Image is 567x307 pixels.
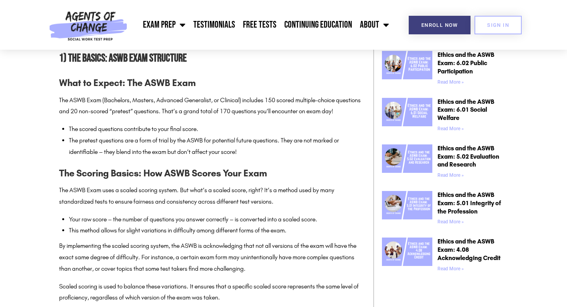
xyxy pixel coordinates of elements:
[437,98,494,122] a: Ethics and the ASWB Exam: 6.01 Social Welfare
[487,22,509,28] span: SIGN IN
[382,238,432,274] a: Ethics and the ASWB Exam 4.08 Acknowledging Credit
[59,281,365,304] p: Scaled scoring is used to balance these variations. It ensures that a specific scaled score repre...
[437,191,501,215] a: Ethics and the ASWB Exam: 5.01 Integrity of the Profession
[437,172,464,178] a: Read more about Ethics and the ASWB Exam: 5.02 Evaluation and Research
[437,219,464,225] a: Read more about Ethics and the ASWB Exam: 5.01 Integrity of the Profession
[437,51,494,75] a: Ethics and the ASWB Exam: 6.02 Public Participation
[59,75,365,90] h3: What to Expect: The ASWB Exam
[189,15,239,35] a: Testimonials
[382,98,432,126] img: Ethics and the ASWB Exam 6.01 Social Welfare
[421,22,458,28] span: Enroll Now
[474,16,522,34] a: SIGN IN
[59,50,365,67] h2: 1) The Basics: ASWB Exam Structure
[59,185,365,208] p: The ASWB Exam uses a scaled scoring system. But what’s a scaled score, right? It’s a method used ...
[382,238,432,266] img: Ethics and the ASWB Exam 4.08 Acknowledging Credit
[382,191,432,219] img: Ethics and the ASWB Exam 5.01 Integrity of the Profession
[239,15,280,35] a: Free Tests
[382,191,432,228] a: Ethics and the ASWB Exam 5.01 Integrity of the Profession
[69,124,365,135] li: The scored questions contribute to your final score.
[382,144,432,173] img: Ethics and the ASWB Exam 5.02 Evaluation and Research
[382,98,432,135] a: Ethics and the ASWB Exam 6.01 Social Welfare
[280,15,356,35] a: Continuing Education
[382,51,432,79] img: Ethics and the ASWB Exam 6.02 Public Participation
[382,144,432,181] a: Ethics and the ASWB Exam 5.02 Evaluation and Research
[437,266,464,271] a: Read more about Ethics and the ASWB Exam: 4.08 Acknowledging Credit
[69,225,365,236] li: This method allows for slight variations in difficulty among different forms of the exam.
[437,126,464,131] a: Read more about Ethics and the ASWB Exam: 6.01 Social Welfare
[69,135,365,158] li: The pretest questions are a form of trial by the ASWB for potential future questions. They are no...
[382,51,432,88] a: Ethics and the ASWB Exam 6.02 Public Participation
[139,15,189,35] a: Exam Prep
[131,15,393,35] nav: Menu
[69,214,365,225] li: Your raw score – the number of questions you answer correctly – is converted into a scaled score.
[59,95,365,118] p: The ASWB Exam (Bachelors, Masters, Advanced Generalist, or Clinical) includes 150 scored multiple...
[59,240,365,274] p: By implementing the scaled scoring system, the ASWB is acknowledging that not all versions of the...
[437,238,500,262] a: Ethics and the ASWB Exam: 4.08 Acknowledging Credit
[437,79,464,85] a: Read more about Ethics and the ASWB Exam: 6.02 Public Participation
[437,144,499,168] a: Ethics and the ASWB Exam: 5.02 Evaluation and Research
[59,166,365,181] h3: The Scoring Basics: How ASWB Scores Your Exam
[409,16,471,34] a: Enroll Now
[356,15,393,35] a: About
